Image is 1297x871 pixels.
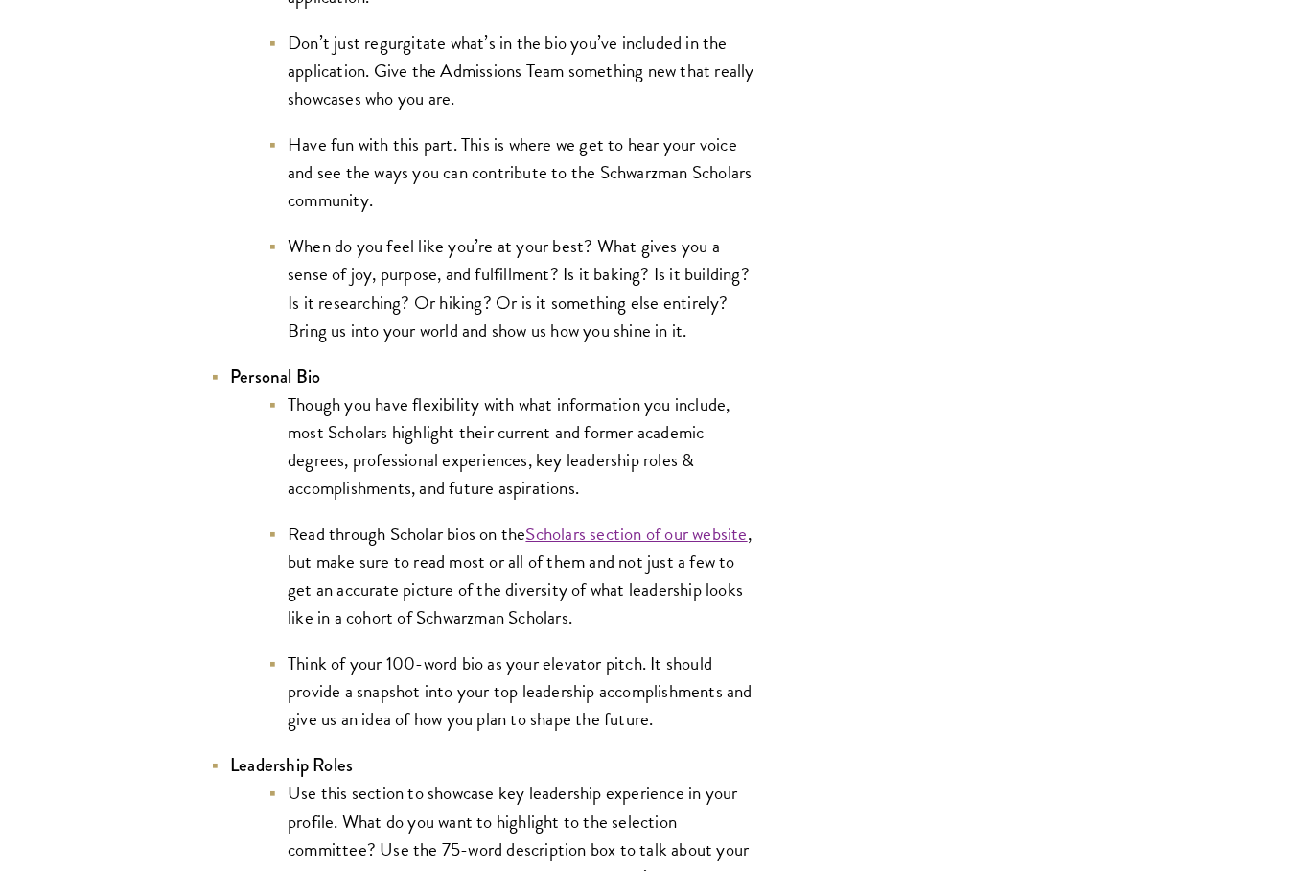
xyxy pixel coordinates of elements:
li: When do you feel like you’re at your best? What gives you a sense of joy, purpose, and fulfillmen... [268,232,757,343]
a: Scholars section of our website [525,520,747,548]
li: Don’t just regurgitate what’s in the bio you’ve included in the application. Give the Admissions ... [268,29,757,112]
li: Though you have flexibility with what information you include, most Scholars highlight their curr... [268,390,757,502]
strong: Leadership Roles [230,752,353,778]
li: Have fun with this part. This is where we get to hear your voice and see the ways you can contrib... [268,130,757,214]
li: Read through Scholar bios on the , but make sure to read most or all of them and not just a few t... [268,520,757,631]
strong: Personal Bio [230,364,320,389]
li: Think of your 100-word bio as your elevator pitch. It should provide a snapshot into your top lea... [268,649,757,733]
